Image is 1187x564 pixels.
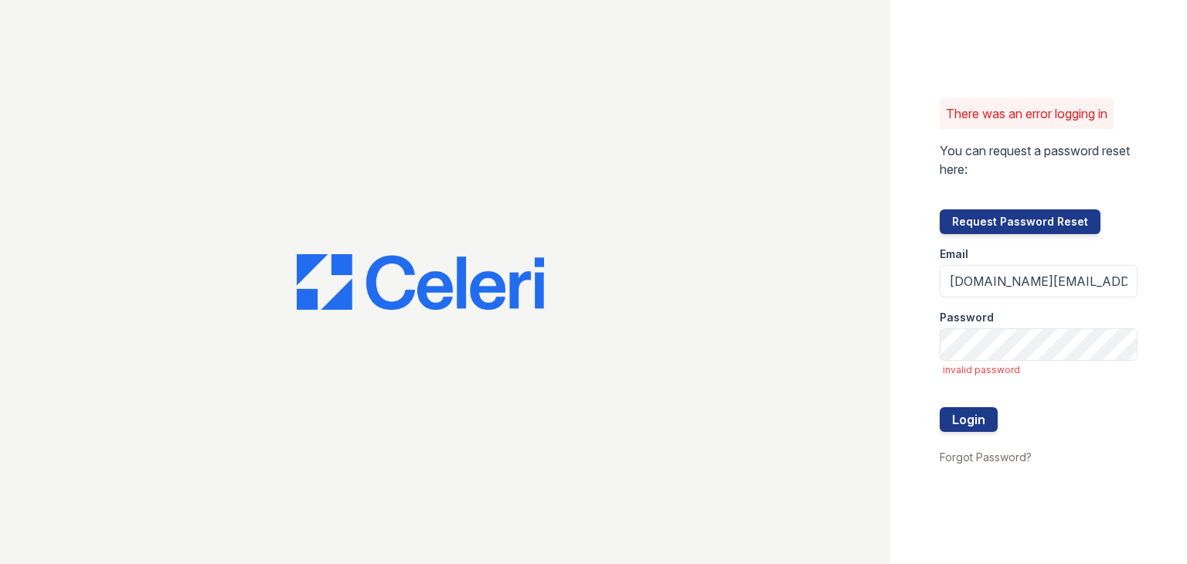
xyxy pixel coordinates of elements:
img: CE_Logo_Blue-a8612792a0a2168367f1c8372b55b34899dd931a85d93a1a3d3e32e68fde9ad4.png [297,254,544,310]
button: Request Password Reset [940,209,1100,234]
button: Login [940,407,998,432]
label: Email [940,246,968,262]
p: There was an error logging in [946,104,1107,123]
a: Forgot Password? [940,450,1032,464]
label: Password [940,310,994,325]
p: You can request a password reset here: [940,141,1138,178]
span: invalid password [943,364,1138,376]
